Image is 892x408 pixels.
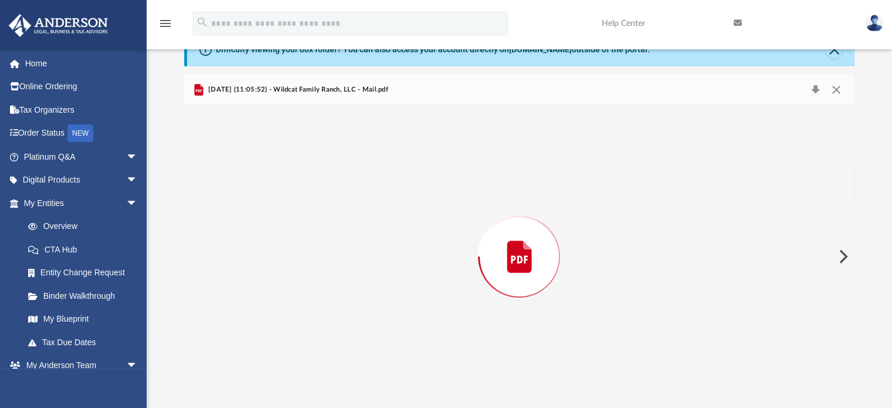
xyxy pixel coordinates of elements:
a: Tax Due Dates [16,331,155,354]
a: [DOMAIN_NAME] [509,45,572,54]
a: Entity Change Request [16,261,155,285]
span: arrow_drop_down [126,145,150,169]
button: Next File [829,240,855,273]
a: Online Ordering [8,75,155,99]
a: My Blueprint [16,308,150,331]
a: Tax Organizers [8,98,155,122]
a: Binder Walkthrough [16,284,155,308]
i: search [196,16,209,29]
a: menu [158,22,172,31]
a: CTA Hub [16,238,155,261]
div: NEW [67,124,93,142]
span: arrow_drop_down [126,191,150,215]
img: Anderson Advisors Platinum Portal [5,14,111,37]
i: menu [158,16,172,31]
a: My Entitiesarrow_drop_down [8,191,155,215]
span: [DATE] (11:05:52) - Wildcat Family Ranch, LLC - Mail.pdf [206,85,388,95]
img: User Pic [866,15,883,32]
a: Digital Productsarrow_drop_down [8,168,155,192]
a: Overview [16,215,155,238]
div: Difficulty viewing your box folder? You can also access your account directly on outside of the p... [216,43,650,56]
button: Close [826,42,842,58]
a: Home [8,52,155,75]
span: arrow_drop_down [126,354,150,378]
span: arrow_drop_down [126,168,150,193]
a: My Anderson Teamarrow_drop_down [8,354,150,377]
a: Order StatusNEW [8,122,155,146]
button: Close [826,82,847,98]
a: Platinum Q&Aarrow_drop_down [8,145,155,168]
button: Download [805,82,826,98]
